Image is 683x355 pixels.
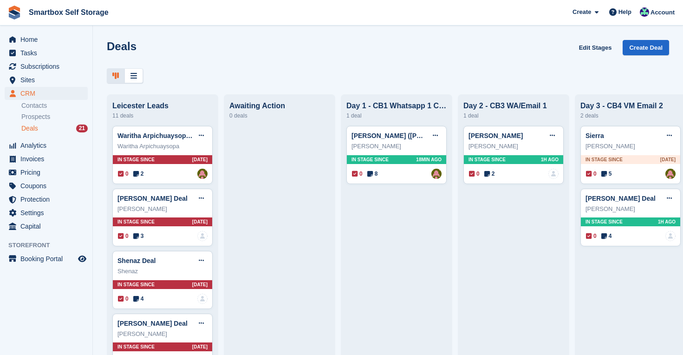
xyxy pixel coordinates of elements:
[192,218,208,225] span: [DATE]
[20,193,76,206] span: Protection
[640,7,649,17] img: Roger Canham
[5,139,88,152] a: menu
[484,170,495,178] span: 2
[20,33,76,46] span: Home
[601,232,612,240] span: 4
[117,329,208,339] div: [PERSON_NAME]
[585,218,623,225] span: In stage since
[5,206,88,219] a: menu
[5,60,88,73] a: menu
[575,40,616,55] a: Edit Stages
[197,231,208,241] img: deal-assignee-blank
[5,46,88,59] a: menu
[112,110,213,121] div: 11 deals
[468,142,559,151] div: [PERSON_NAME]
[20,87,76,100] span: CRM
[351,142,442,151] div: [PERSON_NAME]
[117,142,208,151] div: Waritha Arpichuaysopa
[5,252,88,265] a: menu
[20,46,76,59] span: Tasks
[20,220,76,233] span: Capital
[118,232,129,240] span: 0
[8,241,92,250] span: Storefront
[117,257,156,264] a: Shenaz Deal
[586,232,597,240] span: 0
[431,169,442,179] img: Alex Selenitsas
[572,7,591,17] span: Create
[601,170,612,178] span: 5
[658,218,676,225] span: 1H AGO
[197,294,208,304] a: deal-assignee-blank
[5,193,88,206] a: menu
[133,232,144,240] span: 3
[5,87,88,100] a: menu
[21,112,88,122] a: Prospects
[585,156,623,163] span: In stage since
[229,110,330,121] div: 0 deals
[133,170,144,178] span: 2
[20,252,76,265] span: Booking Portal
[21,124,38,133] span: Deals
[665,169,676,179] img: Alex Selenitsas
[117,267,208,276] div: Shenaz
[192,281,208,288] span: [DATE]
[5,166,88,179] a: menu
[650,8,675,17] span: Account
[541,156,559,163] span: 1H AGO
[20,179,76,192] span: Coupons
[117,156,155,163] span: In stage since
[468,132,523,139] a: [PERSON_NAME]
[133,295,144,303] span: 4
[469,170,480,178] span: 0
[5,179,88,192] a: menu
[585,132,604,139] a: Sierra
[117,343,155,350] span: In stage since
[416,156,442,163] span: 18MIN AGO
[367,170,378,178] span: 8
[5,152,88,165] a: menu
[20,206,76,219] span: Settings
[5,220,88,233] a: menu
[229,102,330,110] div: Awaiting Action
[21,112,50,121] span: Prospects
[76,125,88,132] div: 21
[77,253,88,264] a: Preview store
[21,101,88,110] a: Contacts
[117,218,155,225] span: In stage since
[20,166,76,179] span: Pricing
[351,132,596,139] a: [PERSON_NAME] ([PERSON_NAME][EMAIL_ADDRESS][DOMAIN_NAME]) Deal
[118,170,129,178] span: 0
[463,102,564,110] div: Day 2 - CB3 WA/Email 1
[352,170,363,178] span: 0
[5,73,88,86] a: menu
[20,139,76,152] span: Analytics
[118,295,129,303] span: 0
[197,169,208,179] img: Alex Selenitsas
[112,102,213,110] div: Leicester Leads
[660,156,676,163] span: [DATE]
[586,170,597,178] span: 0
[468,156,506,163] span: In stage since
[117,281,155,288] span: In stage since
[117,204,208,214] div: [PERSON_NAME]
[548,169,559,179] img: deal-assignee-blank
[192,343,208,350] span: [DATE]
[21,124,88,133] a: Deals 21
[665,231,676,241] img: deal-assignee-blank
[346,102,447,110] div: Day 1 - CB1 Whatsapp 1 CB2
[585,142,676,151] div: [PERSON_NAME]
[25,5,112,20] a: Smartbox Self Storage
[192,156,208,163] span: [DATE]
[117,320,188,327] a: [PERSON_NAME] Deal
[5,33,88,46] a: menu
[20,60,76,73] span: Subscriptions
[618,7,631,17] span: Help
[346,110,447,121] div: 1 deal
[580,102,681,110] div: Day 3 - CB4 VM Email 2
